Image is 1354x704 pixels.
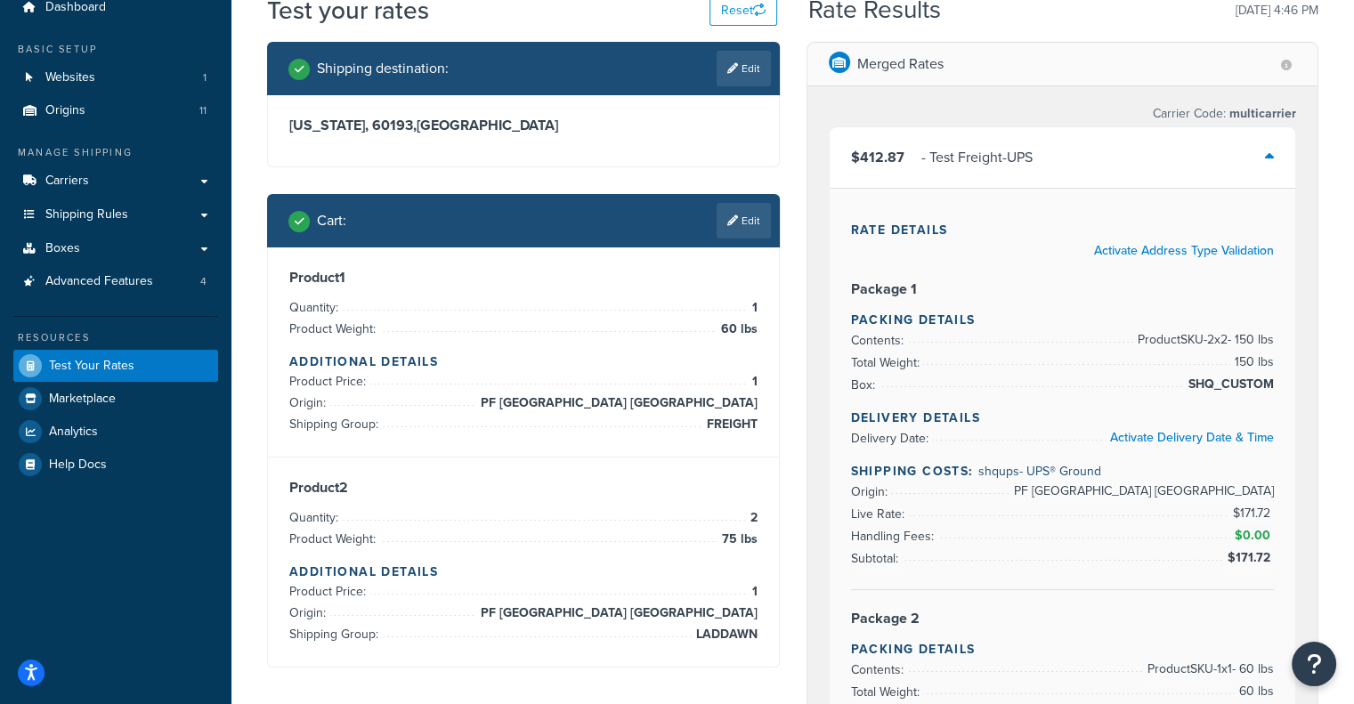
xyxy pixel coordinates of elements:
span: Shipping Group: [289,625,383,643]
p: Merged Rates [857,52,944,77]
a: Help Docs [13,449,218,481]
div: Resources [13,330,218,345]
h4: Additional Details [289,562,758,581]
a: Activate Delivery Date & Time [1110,428,1274,447]
span: Product Price: [289,372,370,391]
h4: Packing Details [851,640,1275,659]
a: Websites1 [13,61,218,94]
a: Edit [717,51,771,86]
span: $171.72 [1227,548,1274,567]
span: 2 [746,507,758,529]
a: Boxes [13,232,218,265]
div: Basic Setup [13,42,218,57]
span: $412.87 [851,147,904,167]
span: Boxes [45,241,80,256]
span: Marketplace [49,392,116,407]
span: 60 lbs [717,319,758,340]
span: 1 [748,581,758,603]
p: Carrier Code: [1153,101,1296,126]
h3: Package 1 [851,280,1275,298]
a: Shipping Rules [13,198,218,231]
h4: Delivery Details [851,409,1275,427]
span: Help Docs [49,457,107,473]
span: Carriers [45,174,89,189]
span: Origin: [289,393,330,412]
div: - Test Freight-UPS [921,145,1033,170]
span: Product Weight: [289,320,380,338]
span: Shipping Rules [45,207,128,223]
span: SHQ_CUSTOM [1184,374,1274,395]
li: Origins [13,94,218,127]
span: Total Weight: [851,353,924,372]
h2: Cart : [317,213,346,229]
h3: Package 2 [851,610,1275,627]
span: 1 [203,70,207,85]
span: Product SKU-1 x 1 - 60 lbs [1143,659,1274,680]
span: PF [GEOGRAPHIC_DATA] [GEOGRAPHIC_DATA] [476,392,758,414]
span: 4 [200,274,207,289]
span: Box: [851,376,880,394]
a: Carriers [13,165,218,198]
span: Subtotal: [851,549,903,568]
div: Manage Shipping [13,145,218,160]
a: Test Your Rates [13,350,218,382]
span: Contents: [851,660,908,679]
a: Analytics [13,416,218,448]
h4: Shipping Costs: [851,462,1275,481]
span: Product Price: [289,582,370,601]
span: Contents: [851,331,908,350]
h4: Rate Details [851,221,1275,239]
span: 75 lbs [718,529,758,550]
span: $0.00 [1234,526,1274,545]
h4: Additional Details [289,352,758,371]
span: Handling Fees: [851,527,938,546]
span: $171.72 [1232,504,1274,522]
span: Product Weight: [289,530,380,548]
h3: Product 2 [289,479,758,497]
span: multicarrier [1226,104,1296,123]
a: Activate Address Type Validation [1094,241,1274,260]
span: Quantity: [289,298,343,317]
span: Product SKU-2 x 2 - 150 lbs [1133,329,1274,351]
span: 60 lbs [1235,681,1274,702]
a: Edit [717,203,771,239]
span: 11 [199,103,207,118]
li: Websites [13,61,218,94]
span: Live Rate: [851,505,909,523]
span: Shipping Group: [289,415,383,433]
span: 1 [748,371,758,392]
h4: Packing Details [851,311,1275,329]
span: Origin: [289,603,330,622]
span: Delivery Date: [851,429,933,448]
span: Total Weight: [851,683,924,701]
button: Open Resource Center [1292,642,1336,686]
a: Marketplace [13,383,218,415]
span: LADDAWN [692,624,758,645]
h2: Shipping destination : [317,61,449,77]
li: Advanced Features [13,265,218,298]
a: Advanced Features4 [13,265,218,298]
a: Origins11 [13,94,218,127]
span: FREIGHT [702,414,758,435]
h3: [US_STATE], 60193 , [GEOGRAPHIC_DATA] [289,117,758,134]
span: Origins [45,103,85,118]
span: Websites [45,70,95,85]
span: shqups - UPS® Ground [978,462,1101,481]
h3: Product 1 [289,269,758,287]
span: PF [GEOGRAPHIC_DATA] [GEOGRAPHIC_DATA] [476,603,758,624]
span: Origin: [851,482,892,501]
span: 1 [748,297,758,319]
span: Test Your Rates [49,359,134,374]
span: 150 lbs [1230,352,1274,373]
span: Analytics [49,425,98,440]
span: PF [GEOGRAPHIC_DATA] [GEOGRAPHIC_DATA] [1009,481,1274,502]
span: Advanced Features [45,274,153,289]
span: Quantity: [289,508,343,527]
